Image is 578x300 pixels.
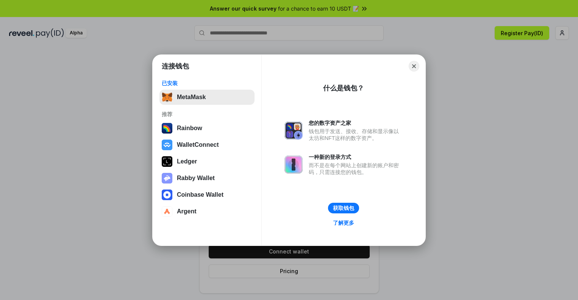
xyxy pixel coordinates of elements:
button: MetaMask [159,90,255,105]
img: svg+xml,%3Csvg%20xmlns%3D%22http%3A%2F%2Fwww.w3.org%2F2000%2Fsvg%22%20width%3D%2228%22%20height%3... [162,156,172,167]
img: svg+xml,%3Csvg%20width%3D%2228%22%20height%3D%2228%22%20viewBox%3D%220%200%2028%2028%22%20fill%3D... [162,206,172,217]
div: Rabby Wallet [177,175,215,182]
img: svg+xml,%3Csvg%20fill%3D%22none%22%20height%3D%2233%22%20viewBox%3D%220%200%2035%2033%22%20width%... [162,92,172,103]
div: 一种新的登录方式 [309,154,403,160]
button: Argent [159,204,255,219]
button: Close [409,61,419,72]
button: 获取钱包 [328,203,359,213]
button: Rabby Wallet [159,171,255,186]
img: svg+xml,%3Csvg%20width%3D%22120%22%20height%3D%22120%22%20viewBox%3D%220%200%20120%20120%22%20fil... [162,123,172,134]
div: Argent [177,208,197,215]
h1: 连接钱包 [162,62,189,71]
img: svg+xml,%3Csvg%20width%3D%2228%22%20height%3D%2228%22%20viewBox%3D%220%200%2028%2028%22%20fill%3D... [162,140,172,150]
div: 已安装 [162,80,252,87]
div: 钱包用于发送、接收、存储和显示像以太坊和NFT这样的数字资产。 [309,128,403,141]
button: Ledger [159,154,255,169]
div: 什么是钱包？ [323,84,364,93]
img: svg+xml,%3Csvg%20width%3D%2228%22%20height%3D%2228%22%20viewBox%3D%220%200%2028%2028%22%20fill%3D... [162,190,172,200]
div: Ledger [177,158,197,165]
div: 获取钱包 [333,205,354,211]
img: svg+xml,%3Csvg%20xmlns%3D%22http%3A%2F%2Fwww.w3.org%2F2000%2Fsvg%22%20fill%3D%22none%22%20viewBox... [284,121,303,140]
div: 了解更多 [333,219,354,226]
img: svg+xml,%3Csvg%20xmlns%3D%22http%3A%2F%2Fwww.w3.org%2F2000%2Fsvg%22%20fill%3D%22none%22%20viewBox... [284,155,303,174]
button: WalletConnect [159,137,255,152]
button: Coinbase Wallet [159,187,255,202]
div: WalletConnect [177,141,219,148]
a: 了解更多 [328,218,359,228]
img: svg+xml,%3Csvg%20xmlns%3D%22http%3A%2F%2Fwww.w3.org%2F2000%2Fsvg%22%20fill%3D%22none%22%20viewBox... [162,173,172,183]
div: MetaMask [177,94,206,101]
div: 而不是在每个网站上创建新的账户和密码，只需连接您的钱包。 [309,162,403,176]
div: Rainbow [177,125,202,132]
div: Coinbase Wallet [177,191,223,198]
div: 您的数字资产之家 [309,120,403,126]
div: 推荐 [162,111,252,118]
button: Rainbow [159,121,255,136]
